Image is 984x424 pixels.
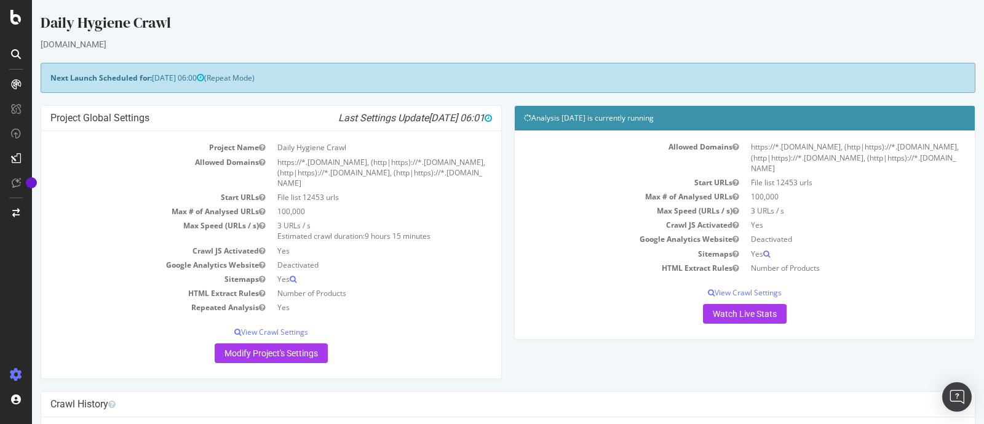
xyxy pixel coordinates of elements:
td: https://*.[DOMAIN_NAME], (http|https)://*.[DOMAIN_NAME], (http|https)://*.[DOMAIN_NAME], (http|ht... [713,140,934,175]
td: Project Name [18,140,239,154]
td: Allowed Domains [18,155,239,190]
td: Google Analytics Website [492,232,713,246]
td: Number of Products [713,261,934,275]
div: Open Intercom Messenger [942,382,972,412]
div: Tooltip anchor [26,177,37,188]
td: Yes [239,300,460,314]
td: Start URLs [492,175,713,190]
td: Start URLs [18,190,239,204]
td: Deactivated [239,258,460,272]
td: Yes [713,247,934,261]
td: Yes [239,244,460,258]
h4: Project Global Settings [18,112,460,124]
span: [DATE] 06:01 [397,112,460,124]
td: 3 URLs / s Estimated crawl duration: [239,218,460,243]
td: 100,000 [713,190,934,204]
td: Number of Products [239,286,460,300]
td: 100,000 [239,204,460,218]
td: 3 URLs / s [713,204,934,218]
td: Sitemaps [18,272,239,286]
td: File list 12453 urls [713,175,934,190]
td: Yes [713,218,934,232]
td: Max Speed (URLs / s) [18,218,239,243]
td: File list 12453 urls [239,190,460,204]
div: (Repeat Mode) [9,63,943,93]
td: Yes [239,272,460,286]
td: Crawl JS Activated [18,244,239,258]
td: HTML Extract Rules [18,286,239,300]
td: Repeated Analysis [18,300,239,314]
span: 9 hours 15 minutes [333,231,399,241]
td: Google Analytics Website [18,258,239,272]
div: Daily Hygiene Crawl [9,12,943,38]
p: View Crawl Settings [18,327,460,337]
td: Crawl JS Activated [492,218,713,232]
div: [DOMAIN_NAME] [9,38,943,50]
td: Deactivated [713,232,934,246]
a: Watch Live Stats [671,304,755,324]
td: HTML Extract Rules [492,261,713,275]
td: Allowed Domains [492,140,713,175]
td: Max # of Analysed URLs [18,204,239,218]
td: https://*.[DOMAIN_NAME], (http|https)://*.[DOMAIN_NAME], (http|https)://*.[DOMAIN_NAME], (http|ht... [239,155,460,190]
td: Max # of Analysed URLs [492,190,713,204]
a: Modify Project's Settings [183,343,296,363]
strong: Next Launch Scheduled for: [18,73,120,83]
h4: Analysis [DATE] is currently running [492,112,934,124]
td: Sitemaps [492,247,713,261]
p: View Crawl Settings [492,287,934,298]
i: Last Settings Update [306,112,460,124]
span: [DATE] 06:00 [120,73,172,83]
h4: Crawl History [18,398,934,410]
td: Max Speed (URLs / s) [492,204,713,218]
td: Daily Hygiene Crawl [239,140,460,154]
